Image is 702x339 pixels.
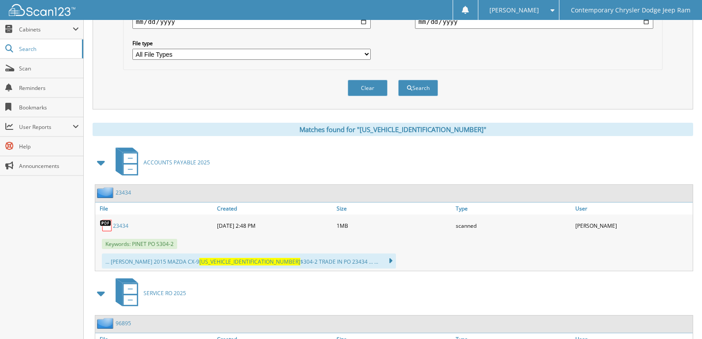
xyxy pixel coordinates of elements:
a: ACCOUNTS PAYABLE 2025 [110,145,210,180]
div: [DATE] 2:48 PM [215,217,334,234]
div: [PERSON_NAME] [573,217,693,234]
input: start [132,15,371,29]
img: folder2.png [97,318,116,329]
span: [PERSON_NAME] [489,8,539,13]
span: Cabinets [19,26,73,33]
img: scan123-logo-white.svg [9,4,75,16]
span: Search [19,45,78,53]
span: Announcements [19,162,79,170]
a: Type [454,203,573,214]
a: Created [215,203,334,214]
img: folder2.png [97,187,116,198]
span: Scan [19,65,79,72]
a: 96895 [116,320,131,327]
label: File type [132,39,371,47]
a: 23434 [116,189,131,196]
span: Help [19,143,79,150]
span: Contemporary Chrysler Dodge Jeep Ram [571,8,690,13]
span: User Reports [19,123,73,131]
img: PDF.png [100,219,113,232]
a: User [573,203,693,214]
div: 1MB [334,217,454,234]
span: [US_VEHICLE_IDENTIFICATION_NUMBER] [199,258,300,265]
div: Matches found for "[US_VEHICLE_IDENTIFICATION_NUMBER]" [93,123,693,136]
a: SERVICE RO 2025 [110,276,186,311]
a: File [95,203,215,214]
input: end [415,15,653,29]
div: scanned [454,217,573,234]
span: ACCOUNTS PAYABLE 2025 [144,159,210,166]
div: ... [PERSON_NAME] 2015 MAZDA CX-9 $304-2 TRADE IN PO 23434 ... ... [102,253,396,269]
span: Bookmarks [19,104,79,111]
button: Search [398,80,438,96]
span: SERVICE RO 2025 [144,289,186,297]
a: 23434 [113,222,128,230]
button: Clear [348,80,388,96]
span: Keywords: PINET PO S304-2 [102,239,177,249]
span: Reminders [19,84,79,92]
a: Size [334,203,454,214]
iframe: Chat Widget [658,296,702,339]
